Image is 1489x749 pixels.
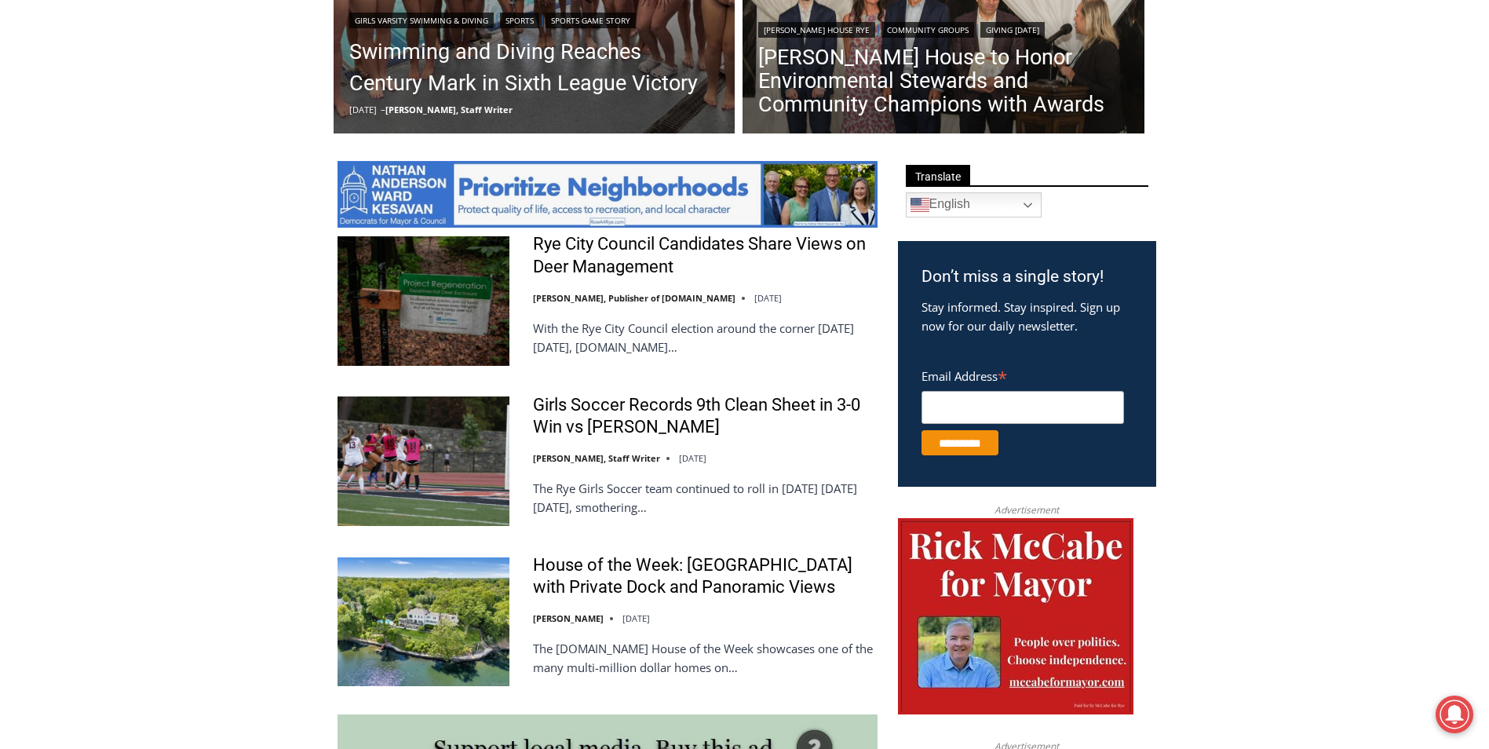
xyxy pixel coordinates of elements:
div: 6 [184,133,191,148]
h3: Don’t miss a single story! [922,265,1133,290]
a: [PERSON_NAME] House to Honor Environmental Stewards and Community Champions with Awards [758,46,1129,116]
p: The [DOMAIN_NAME] House of the Week showcases one of the many multi-million dollar homes on… [533,639,878,677]
span: Translate [906,165,970,186]
img: Girls Soccer Records 9th Clean Sheet in 3-0 Win vs Harrison [338,396,509,525]
time: [DATE] [349,104,377,115]
p: The Rye Girls Soccer team continued to roll in [DATE] [DATE][DATE], smothering… [533,479,878,517]
div: unique DIY crafts [165,46,227,129]
a: Swimming and Diving Reaches Century Mark in Sixth League Victory [349,36,720,99]
a: Rye City Council Candidates Share Views on Deer Management [533,233,878,278]
span: – [381,104,385,115]
time: [DATE] [754,292,782,304]
a: [PERSON_NAME], Staff Writer [533,452,660,464]
img: House of the Week: Historic Rye Waterfront Estate with Private Dock and Panoramic Views [338,557,509,686]
a: English [906,192,1042,217]
p: Stay informed. Stay inspired. Sign up now for our daily newsletter. [922,298,1133,335]
div: "We would have speakers with experience in local journalism speak to us about their experiences a... [396,1,742,152]
span: Advertisement [979,502,1075,517]
a: [PERSON_NAME] Read Sanctuary Fall Fest: [DATE] [1,156,235,195]
a: [PERSON_NAME], Publisher of [DOMAIN_NAME] [533,292,735,304]
div: | | [349,9,720,28]
a: Sports [500,13,539,28]
a: Community Groups [881,22,974,38]
a: Girls Varsity Swimming & Diving [349,13,494,28]
label: Email Address [922,360,1124,389]
img: en [911,195,929,214]
a: Sports Game Story [546,13,636,28]
div: | | [758,19,1129,38]
h4: [PERSON_NAME] Read Sanctuary Fall Fest: [DATE] [13,158,209,194]
span: Intern @ [DOMAIN_NAME] [411,156,728,192]
a: [PERSON_NAME] House Rye [758,22,875,38]
a: Giving [DATE] [980,22,1045,38]
div: / [176,133,180,148]
time: [DATE] [622,612,650,624]
a: Intern @ [DOMAIN_NAME] [378,152,761,195]
a: House of the Week: [GEOGRAPHIC_DATA] with Private Dock and Panoramic Views [533,554,878,599]
a: [PERSON_NAME] [533,612,604,624]
div: 5 [165,133,172,148]
a: Girls Soccer Records 9th Clean Sheet in 3-0 Win vs [PERSON_NAME] [533,394,878,439]
time: [DATE] [679,452,706,464]
img: McCabe for Mayor [898,518,1133,714]
a: [PERSON_NAME], Staff Writer [385,104,513,115]
p: With the Rye City Council election around the corner [DATE][DATE], [DOMAIN_NAME]… [533,319,878,356]
img: Rye City Council Candidates Share Views on Deer Management [338,236,509,365]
